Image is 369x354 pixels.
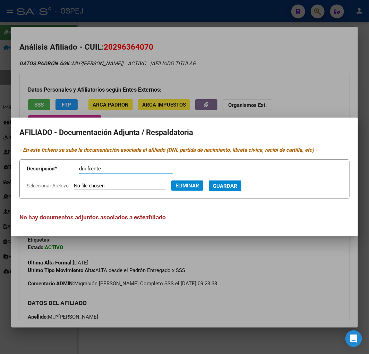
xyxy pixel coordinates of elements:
[175,183,199,189] span: Eliminar
[213,183,237,189] span: Guardar
[27,183,69,188] span: Seleccionar Archivo
[19,126,350,139] h2: AFILIADO - Documentación Adjunta / Respaldatoria
[19,147,317,153] i: - En este fichero se sube la documentación asociada al afiliado (DNI, partida de nacimiento, libr...
[345,330,362,347] div: Open Intercom Messenger
[209,180,241,191] button: Guardar
[19,213,350,222] h3: No hay documentos adjuntos asociados a este
[27,165,79,173] p: Descripción
[171,180,203,191] button: Eliminar
[145,214,166,221] span: afiliado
